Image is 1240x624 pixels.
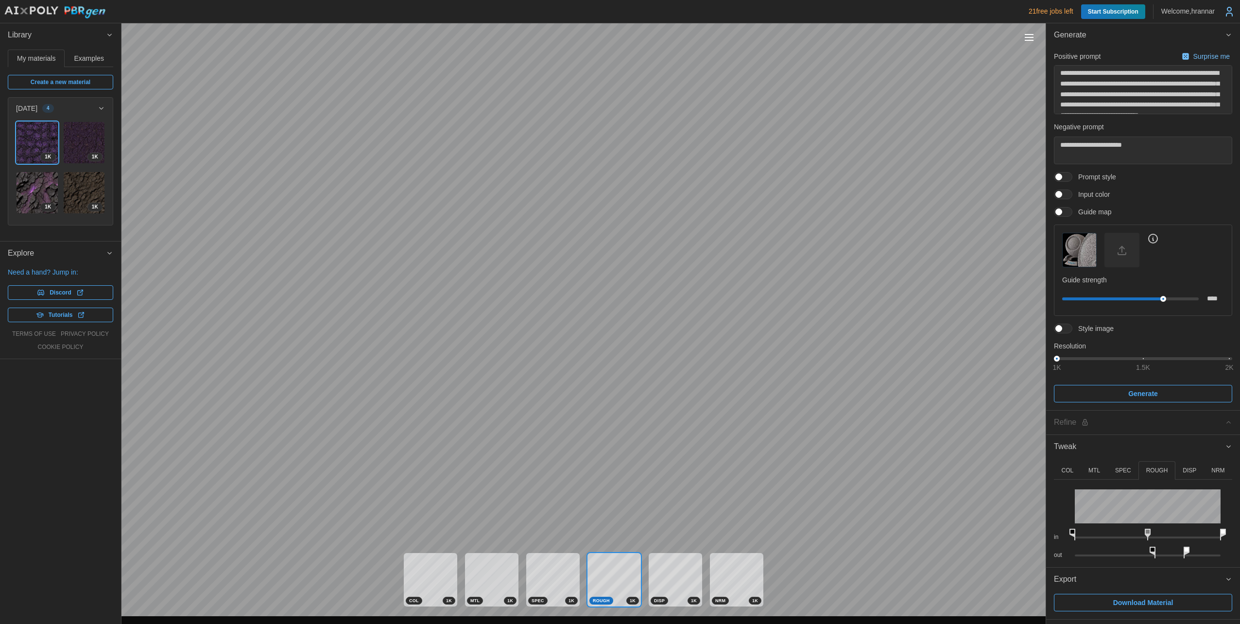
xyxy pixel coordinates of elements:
span: SPEC [532,597,544,604]
a: cookie policy [37,343,83,351]
span: My materials [17,55,55,62]
span: Create a new material [31,75,90,89]
p: DISP [1183,467,1196,475]
button: Surprise me [1179,50,1232,63]
button: Tweak [1046,435,1240,459]
button: Export [1046,568,1240,591]
img: H131xVqe2V2tEenpODta [17,122,58,163]
span: 1 K [691,597,697,604]
a: Create a new material [8,75,113,89]
span: Explore [8,242,106,265]
span: 1 K [752,597,758,604]
span: Style image [1072,324,1114,333]
button: Refine [1046,411,1240,434]
span: Tweak [1054,435,1225,459]
span: Examples [74,55,104,62]
span: Start Subscription [1088,4,1138,19]
span: 1 K [446,597,452,604]
span: Export [1054,568,1225,591]
button: Generate [1054,385,1232,402]
a: privacy policy [61,330,109,338]
span: Generate [1128,385,1158,402]
p: Need a hand? Jump in: [8,267,113,277]
div: [DATE]4 [8,119,113,225]
a: 4ceEZyRXgt2FPtPH8bh11K [16,172,58,214]
span: Download Material [1113,594,1173,611]
span: Prompt style [1072,172,1116,182]
span: Library [8,23,106,47]
span: 1 K [45,153,51,161]
a: Start Subscription [1081,4,1145,19]
p: Surprise me [1193,52,1232,61]
p: out [1054,551,1067,559]
span: COL [409,597,419,604]
span: 1 K [507,597,513,604]
p: Resolution [1054,341,1232,351]
a: qT44pUvfeCrDzOh9R1Pb1K [63,121,105,164]
a: Discord [8,285,113,300]
span: 1 K [630,597,636,604]
span: Tutorials [49,308,73,322]
a: 1AOOWyf7IGnsaVdBowY81K [63,172,105,214]
p: NRM [1211,467,1224,475]
span: 1 K [45,203,51,211]
span: ROUGH [593,597,610,604]
img: Guide map [1063,233,1096,267]
div: Generate [1046,47,1240,410]
span: Generate [1054,23,1225,47]
p: COL [1061,467,1073,475]
img: AIxPoly PBRgen [4,6,106,19]
img: 1AOOWyf7IGnsaVdBowY8 [64,172,105,213]
span: Discord [50,286,71,299]
p: [DATE] [16,104,37,113]
p: MTL [1088,467,1100,475]
button: [DATE]4 [8,98,113,119]
p: in [1054,533,1067,541]
span: 1 K [92,203,98,211]
div: Refine [1054,416,1225,429]
div: Tweak [1046,459,1240,567]
div: Export [1046,591,1240,619]
span: MTL [470,597,480,604]
span: 4 [47,104,50,112]
p: SPEC [1115,467,1131,475]
button: Generate [1046,23,1240,47]
a: terms of use [12,330,56,338]
span: Guide map [1072,207,1111,217]
img: qT44pUvfeCrDzOh9R1Pb [64,122,105,163]
span: 1 K [568,597,574,604]
span: 1 K [92,153,98,161]
img: 4ceEZyRXgt2FPtPH8bh1 [17,172,58,213]
a: H131xVqe2V2tEenpODta1K [16,121,58,164]
p: Welcome, hrannar [1161,6,1215,16]
span: Input color [1072,190,1110,199]
button: Toggle viewport controls [1022,31,1036,44]
p: 21 free jobs left [1029,6,1073,16]
button: Download Material [1054,594,1232,611]
p: Negative prompt [1054,122,1232,132]
span: DISP [654,597,665,604]
a: Tutorials [8,308,113,322]
p: Positive prompt [1054,52,1101,61]
p: Guide strength [1062,275,1224,285]
span: NRM [715,597,725,604]
p: ROUGH [1146,467,1168,475]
